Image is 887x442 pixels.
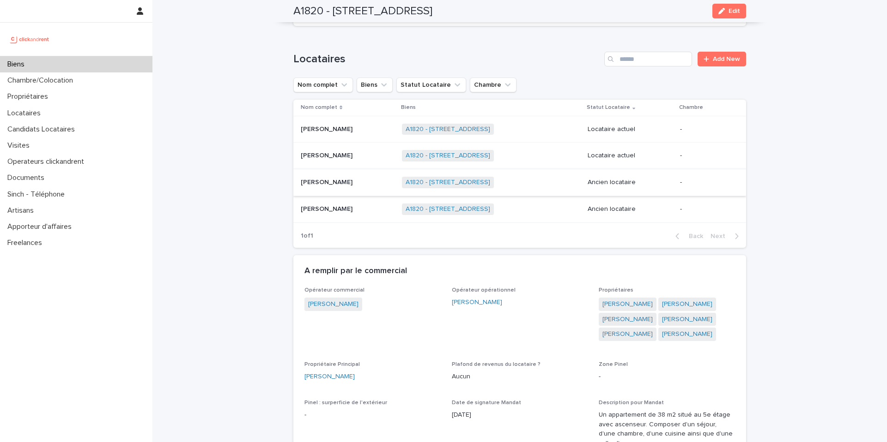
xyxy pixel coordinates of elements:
[680,205,731,213] p: -
[4,60,32,69] p: Biens
[588,179,673,186] p: Ancien locataire
[602,329,653,339] a: [PERSON_NAME]
[588,125,673,133] p: Locataire actuel
[304,400,387,406] span: Pinel : surperficie de l'extérieur
[452,287,516,293] span: Opérateur opérationnel
[301,124,354,133] p: [PERSON_NAME]
[4,173,52,182] p: Documents
[308,299,358,309] a: [PERSON_NAME]
[304,266,407,276] h2: A remplir par le commercial
[4,239,49,247] p: Freelances
[293,116,746,143] tr: [PERSON_NAME][PERSON_NAME] A1820 - [STREET_ADDRESS] Locataire actuel-
[4,109,48,118] p: Locataires
[406,179,490,186] a: A1820 - [STREET_ADDRESS]
[293,53,601,66] h1: Locataires
[587,102,630,113] p: Statut Locataire
[301,150,354,160] p: [PERSON_NAME]
[599,372,735,382] p: -
[452,400,521,406] span: Date de signature Mandat
[662,315,712,324] a: [PERSON_NAME]
[406,125,490,133] a: A1820 - [STREET_ADDRESS]
[680,125,731,133] p: -
[588,205,673,213] p: Ancien locataire
[304,362,360,367] span: Propriétaire Principal
[588,152,673,160] p: Locataire actuel
[293,225,321,247] p: 1 of 1
[604,52,692,66] input: Search
[680,179,731,186] p: -
[679,102,703,113] p: Chambre
[470,78,516,92] button: Chambre
[304,372,355,382] a: [PERSON_NAME]
[698,52,746,66] a: Add New
[357,78,393,92] button: Biens
[668,232,707,240] button: Back
[4,125,82,134] p: Candidats Locataires
[304,287,365,293] span: Opérateur commercial
[4,190,72,199] p: Sinch - Téléphone
[7,30,52,48] img: UCB0brd3T0yccxBKYDjQ
[301,203,354,213] p: [PERSON_NAME]
[293,5,432,18] h2: A1820 - [STREET_ADDRESS]
[452,410,588,420] p: [DATE]
[602,315,653,324] a: [PERSON_NAME]
[401,102,416,113] p: Biens
[4,92,55,101] p: Propriétaires
[713,56,740,62] span: Add New
[293,196,746,223] tr: [PERSON_NAME][PERSON_NAME] A1820 - [STREET_ADDRESS] Ancien locataire-
[293,169,746,196] tr: [PERSON_NAME][PERSON_NAME] A1820 - [STREET_ADDRESS] Ancien locataire-
[304,410,441,420] p: -
[662,329,712,339] a: [PERSON_NAME]
[4,157,91,166] p: Operateurs clickandrent
[4,76,80,85] p: Chambre/Colocation
[662,299,712,309] a: [PERSON_NAME]
[301,177,354,186] p: [PERSON_NAME]
[680,152,731,160] p: -
[711,233,731,239] span: Next
[396,78,466,92] button: Statut Locataire
[4,206,41,215] p: Artisans
[712,4,746,18] button: Edit
[4,141,37,150] p: Visites
[599,362,628,367] span: Zone Pinel
[602,299,653,309] a: [PERSON_NAME]
[452,372,588,382] p: Aucun
[293,143,746,169] tr: [PERSON_NAME][PERSON_NAME] A1820 - [STREET_ADDRESS] Locataire actuel-
[452,362,541,367] span: Plafond de revenus du locataire ?
[729,8,740,14] span: Edit
[301,102,337,113] p: Nom complet
[406,152,490,160] a: A1820 - [STREET_ADDRESS]
[707,232,746,240] button: Next
[599,400,664,406] span: Description pour Mandat
[293,78,353,92] button: Nom complet
[452,298,502,307] a: [PERSON_NAME]
[599,287,633,293] span: Propriétaires
[406,205,490,213] a: A1820 - [STREET_ADDRESS]
[4,222,79,231] p: Apporteur d'affaires
[683,233,703,239] span: Back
